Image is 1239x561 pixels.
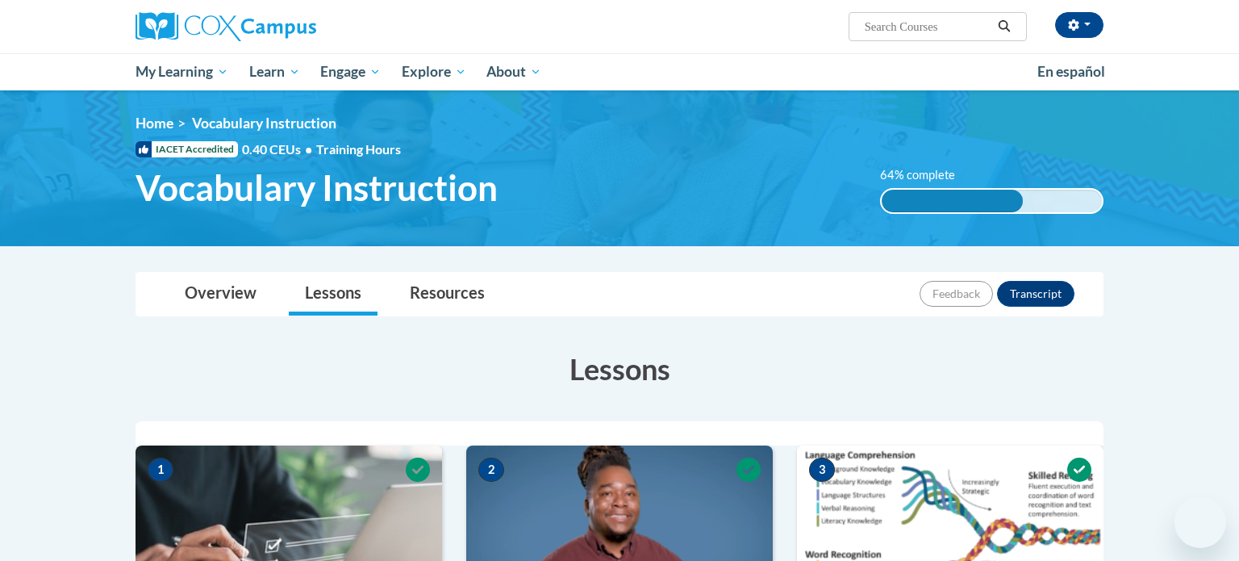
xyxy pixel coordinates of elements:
a: Learn [239,53,311,90]
span: Learn [249,62,300,82]
button: Search [992,17,1016,36]
span: Engage [320,62,381,82]
span: Explore [402,62,466,82]
label: 64% complete [880,166,973,184]
a: Engage [310,53,391,90]
span: IACET Accredited [136,141,238,157]
a: My Learning [125,53,239,90]
button: Feedback [920,281,993,307]
h3: Lessons [136,349,1103,389]
span: Training Hours [316,141,401,157]
span: 2 [478,458,504,482]
a: Lessons [289,273,378,316]
a: Resources [394,273,501,316]
span: En español [1037,63,1105,80]
div: 64% complete [882,190,1023,212]
span: My Learning [136,62,228,82]
iframe: Button to launch messaging window [1174,496,1226,548]
span: • [305,141,312,157]
span: 3 [809,458,835,482]
a: Overview [169,273,273,316]
a: About [477,53,553,90]
input: Search Courses [863,17,992,36]
button: Account Settings [1055,12,1103,38]
img: Cox Campus [136,12,316,41]
button: Transcript [997,281,1074,307]
span: Vocabulary Instruction [136,166,498,209]
a: Home [136,115,173,132]
span: About [486,62,541,82]
a: Cox Campus [136,12,442,41]
span: 0.40 CEUs [242,140,316,158]
div: Main menu [111,53,1128,90]
span: 1 [148,458,173,482]
a: En español [1027,55,1116,89]
a: Explore [391,53,477,90]
span: Vocabulary Instruction [192,115,336,132]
